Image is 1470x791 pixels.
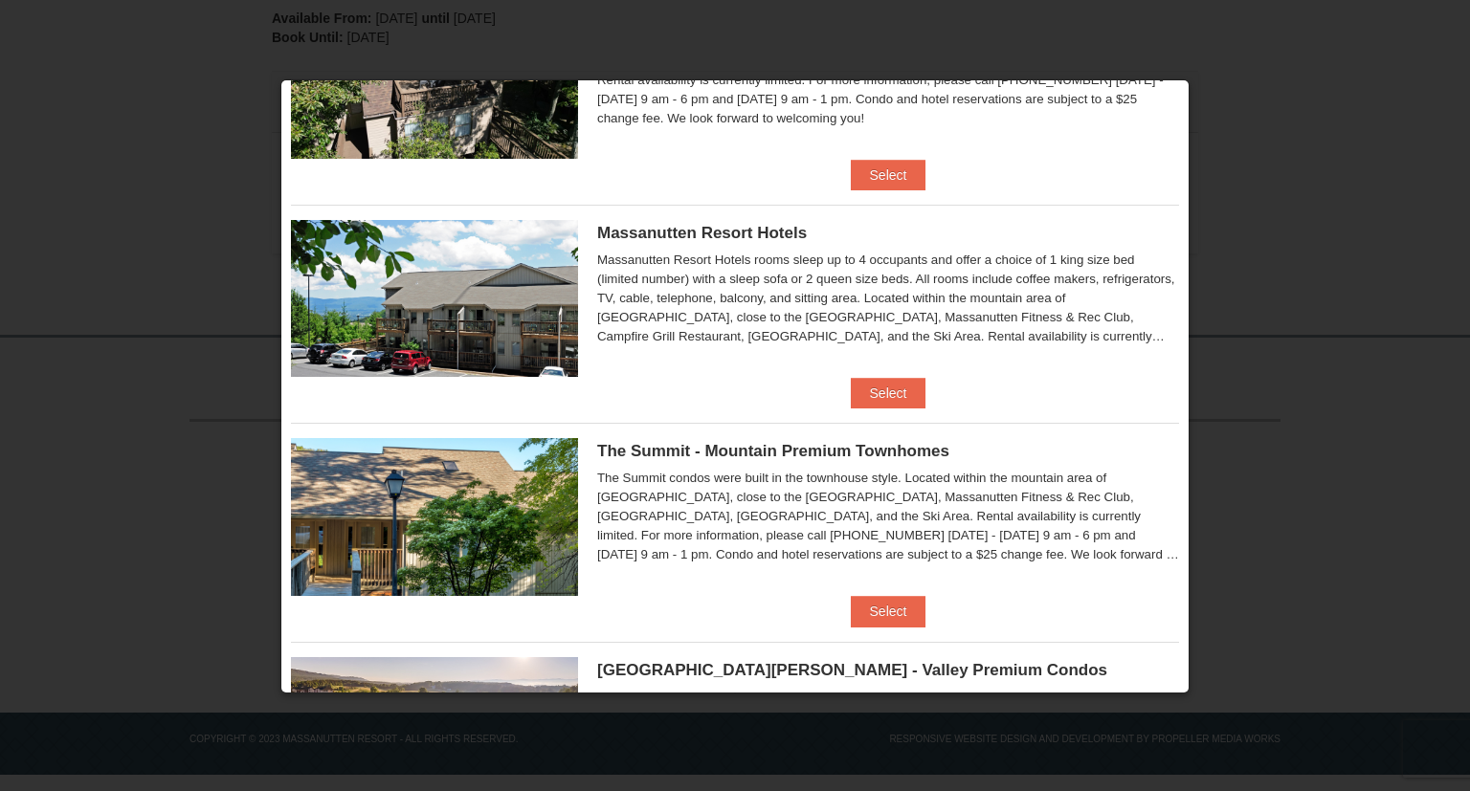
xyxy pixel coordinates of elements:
span: The Summit - Mountain Premium Townhomes [597,442,949,460]
span: Massanutten Resort Hotels [597,224,807,242]
button: Select [851,596,926,626]
img: 19219026-1-e3b4ac8e.jpg [291,220,578,377]
div: The Summit condos were built in the townhouse style. Located within the mountain area of [GEOGRAP... [597,469,1179,564]
div: Massanutten Resort Hotels rooms sleep up to 4 occupants and offer a choice of 1 king size bed (li... [597,251,1179,346]
img: 19219019-2-e70bf45f.jpg [291,2,578,159]
img: 19219034-1-0eee7e00.jpg [291,438,578,595]
button: Select [851,160,926,190]
span: [GEOGRAPHIC_DATA][PERSON_NAME] - Valley Premium Condos [597,661,1107,679]
div: Located within the mountain area of [GEOGRAPHIC_DATA], close to the [GEOGRAPHIC_DATA], Massanutte... [597,33,1179,128]
div: Woodstone and [GEOGRAPHIC_DATA][PERSON_NAME] are located outside of the "Kettle" mountain area an... [597,688,1179,783]
button: Select [851,378,926,408]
